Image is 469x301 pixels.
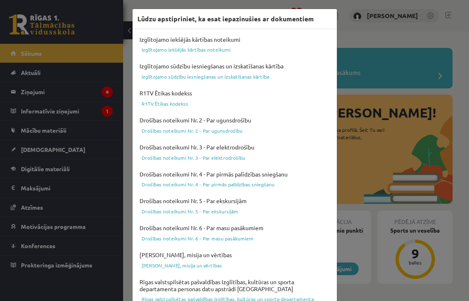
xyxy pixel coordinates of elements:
[137,195,332,206] h4: Drošības noteikumi Nr. 5 - Par ekskursijām
[137,115,332,126] h4: Drošības noteikumi Nr. 2 - Par ugunsdrošību
[137,206,332,216] a: Drošības noteikumi Nr. 5 - Par ekskursijām
[137,249,332,260] h4: [PERSON_NAME], misija un vērtības
[137,142,332,153] h4: Drošības noteikumi Nr. 3 - Par elektrodrošību
[137,34,332,45] h4: Izglītojamo iekšējās kārtības noteikumi
[137,222,332,233] h4: Drošības noteikumi Nr. 6 - Par masu pasākumiem
[137,72,332,81] a: Izglītojamo sūdzību iesniegšanas un izskatīšanas kārtība
[137,99,332,109] a: R1TV Ētikas kodekss
[137,169,332,180] h4: Drošības noteikumi Nr. 4 - Par pirmās palīdzības sniegšanu
[137,14,314,24] h3: Lūdzu apstipriniet, ka esat iepazinušies ar dokumentiem
[137,153,332,163] a: Drošības noteikumi Nr. 3 - Par elektrodrošību
[137,260,332,270] a: [PERSON_NAME], misija un vērtības
[137,276,332,294] h4: Rīgas valstspilsētas pašvaldības Izglītības, kultūras un sporta departamenta personas datu apstrā...
[137,45,332,54] a: Izglītojamo iekšējās kārtības noteikumi
[137,61,332,72] h4: Izglītojamo sūdzību iesniegšanas un izskatīšanas kārtība
[137,179,332,189] a: Drošības noteikumi Nr. 4 - Par pirmās palīdzības sniegšanu
[137,126,332,136] a: Drošības noteikumi Nr. 2 - Par ugunsdrošību
[137,233,332,243] a: Drošības noteikumi Nr. 6 - Par masu pasākumiem
[137,88,332,99] h4: R1TV Ētikas kodekss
